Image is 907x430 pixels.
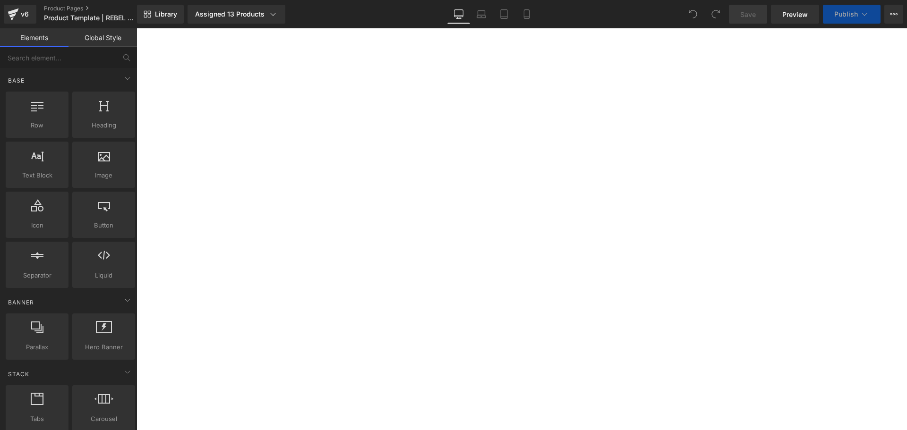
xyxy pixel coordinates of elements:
span: Heading [75,120,132,130]
span: Image [75,170,132,180]
span: Product Template | REBEL PRE ORDER [44,14,135,22]
a: Desktop [447,5,470,24]
span: Text Block [9,170,66,180]
button: Publish [823,5,881,24]
span: Carousel [75,414,132,424]
span: Library [155,10,177,18]
a: Mobile [515,5,538,24]
span: Stack [7,370,30,379]
span: Parallax [9,342,66,352]
span: Publish [834,10,858,18]
button: More [884,5,903,24]
button: Redo [706,5,725,24]
span: Banner [7,298,35,307]
a: Preview [771,5,819,24]
a: New Library [137,5,184,24]
a: Tablet [493,5,515,24]
span: Icon [9,220,66,230]
div: v6 [19,8,31,20]
a: v6 [4,5,36,24]
span: Base [7,76,26,85]
span: Row [9,120,66,130]
span: Separator [9,270,66,280]
div: Assigned 13 Products [195,9,278,19]
span: Tabs [9,414,66,424]
a: Laptop [470,5,493,24]
span: Liquid [75,270,132,280]
span: Hero Banner [75,342,132,352]
span: Button [75,220,132,230]
span: Save [740,9,756,19]
a: Product Pages [44,5,153,12]
a: Global Style [68,28,137,47]
button: Undo [684,5,702,24]
span: Preview [782,9,808,19]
